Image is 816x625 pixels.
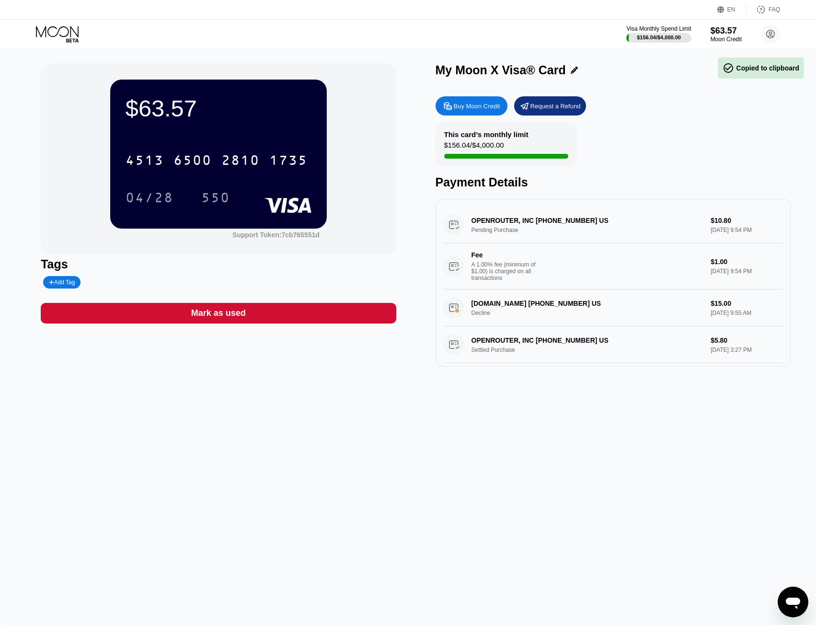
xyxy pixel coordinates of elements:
[444,130,529,139] div: This card’s monthly limit
[443,363,783,409] div: FeeA 1.00% fee (minimum of $1.00) is charged on all transactions$1.00[DATE] 3:27 PM
[436,96,507,116] div: Buy Moon Credit
[626,25,691,32] div: Visa Monthly Spend Limit
[436,175,791,189] div: Payment Details
[194,185,237,209] div: 550
[747,5,780,14] div: FAQ
[49,279,75,286] div: Add Tag
[191,308,246,319] div: Mark as used
[711,258,783,266] div: $1.00
[118,185,181,209] div: 04/28
[769,6,780,13] div: FAQ
[221,154,260,169] div: 2810
[41,257,396,271] div: Tags
[471,261,543,281] div: A 1.00% fee (minimum of $1.00) is charged on all transactions
[711,26,742,43] div: $63.57Moon Credit
[444,141,504,154] div: $156.04 / $4,000.00
[723,62,734,74] span: 
[711,268,783,275] div: [DATE] 9:54 PM
[637,35,681,40] div: $156.04 / $4,000.00
[626,25,691,43] div: Visa Monthly Spend Limit$156.04/$4,000.00
[711,36,742,43] div: Moon Credit
[126,95,311,122] div: $63.57
[723,62,799,74] div: Copied to clipboard
[269,154,308,169] div: 1735
[454,102,500,110] div: Buy Moon Credit
[126,191,173,207] div: 04/28
[126,154,164,169] div: 4513
[232,231,320,239] div: Support Token: 7cb765551d
[514,96,586,116] div: Request a Refund
[120,148,313,172] div: 4513650028101735
[41,303,396,324] div: Mark as used
[436,63,566,77] div: My Moon X Visa® Card
[173,154,212,169] div: 6500
[711,26,742,36] div: $63.57
[201,191,230,207] div: 550
[232,231,320,239] div: Support Token:7cb765551d
[727,6,736,13] div: EN
[778,587,808,617] iframe: Button to launch messaging window
[43,276,80,289] div: Add Tag
[717,5,747,14] div: EN
[471,251,539,259] div: Fee
[443,243,783,289] div: FeeA 1.00% fee (minimum of $1.00) is charged on all transactions$1.00[DATE] 9:54 PM
[530,102,581,110] div: Request a Refund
